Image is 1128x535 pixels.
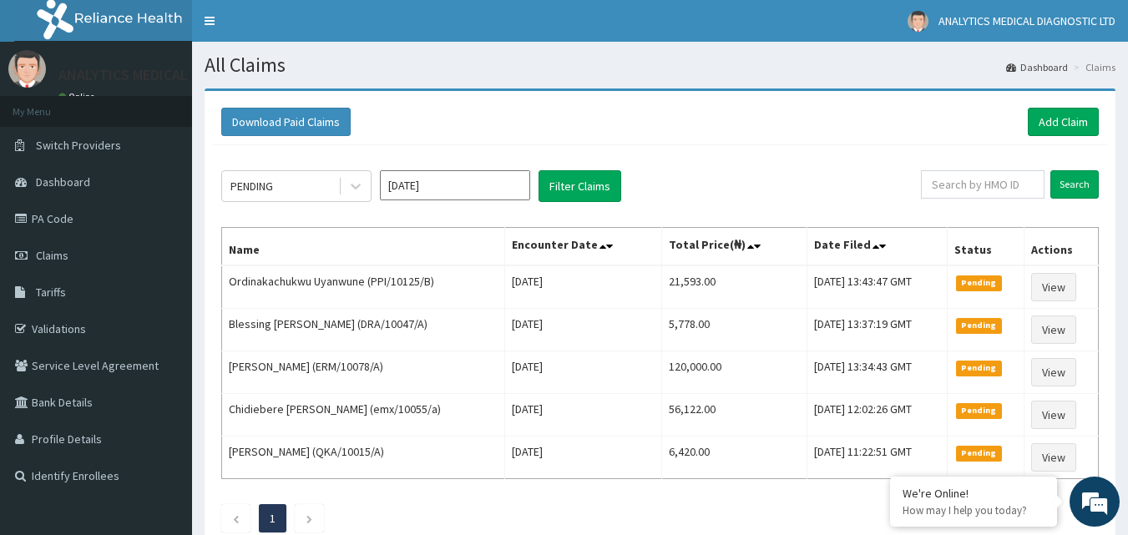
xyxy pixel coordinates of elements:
[222,351,505,394] td: [PERSON_NAME] (ERM/10078/A)
[956,275,1002,290] span: Pending
[306,511,313,526] a: Next page
[903,486,1045,501] div: We're Online!
[807,228,948,266] th: Date Filed
[505,437,662,479] td: [DATE]
[8,50,46,88] img: User Image
[938,13,1115,28] span: ANALYTICS MEDICAL DIAGNOSTIC LTD
[539,170,621,202] button: Filter Claims
[505,265,662,309] td: [DATE]
[36,248,68,263] span: Claims
[58,68,300,83] p: ANALYTICS MEDICAL DIAGNOSTIC LTD
[956,446,1002,461] span: Pending
[1024,228,1099,266] th: Actions
[662,265,807,309] td: 21,593.00
[1028,108,1099,136] a: Add Claim
[908,11,928,32] img: User Image
[807,265,948,309] td: [DATE] 13:43:47 GMT
[380,170,530,200] input: Select Month and Year
[222,437,505,479] td: [PERSON_NAME] (QKA/10015/A)
[662,394,807,437] td: 56,122.00
[505,351,662,394] td: [DATE]
[807,351,948,394] td: [DATE] 13:34:43 GMT
[270,511,276,526] a: Page 1 is your current page
[662,437,807,479] td: 6,420.00
[58,91,99,103] a: Online
[1031,315,1076,344] a: View
[1070,60,1115,74] li: Claims
[662,309,807,351] td: 5,778.00
[956,403,1002,418] span: Pending
[505,309,662,351] td: [DATE]
[903,503,1045,517] p: How may I help you today?
[1031,358,1076,386] a: View
[807,394,948,437] td: [DATE] 12:02:26 GMT
[36,285,66,300] span: Tariffs
[222,309,505,351] td: Blessing [PERSON_NAME] (DRA/10047/A)
[222,228,505,266] th: Name
[505,394,662,437] td: [DATE]
[1031,443,1076,472] a: View
[36,138,121,153] span: Switch Providers
[230,178,273,194] div: PENDING
[36,174,90,189] span: Dashboard
[956,318,1002,333] span: Pending
[921,170,1045,199] input: Search by HMO ID
[956,361,1002,376] span: Pending
[662,351,807,394] td: 120,000.00
[662,228,807,266] th: Total Price(₦)
[505,228,662,266] th: Encounter Date
[947,228,1024,266] th: Status
[1031,401,1076,429] a: View
[205,54,1115,76] h1: All Claims
[1006,60,1068,74] a: Dashboard
[807,437,948,479] td: [DATE] 11:22:51 GMT
[1050,170,1099,199] input: Search
[221,108,351,136] button: Download Paid Claims
[222,265,505,309] td: Ordinakachukwu Uyanwune (PPI/10125/B)
[232,511,240,526] a: Previous page
[807,309,948,351] td: [DATE] 13:37:19 GMT
[222,394,505,437] td: Chidiebere [PERSON_NAME] (emx/10055/a)
[1031,273,1076,301] a: View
